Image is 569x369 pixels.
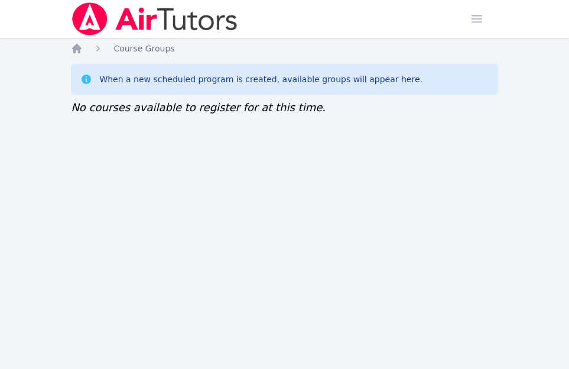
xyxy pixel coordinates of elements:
span: No courses available to register for at this time. [71,101,326,114]
img: Air Tutors [71,2,238,35]
a: Course Groups [113,43,174,54]
span: Course Groups [113,44,174,53]
div: When a new scheduled program is created, available groups will appear here. [99,73,422,85]
nav: Breadcrumb [71,43,498,54]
